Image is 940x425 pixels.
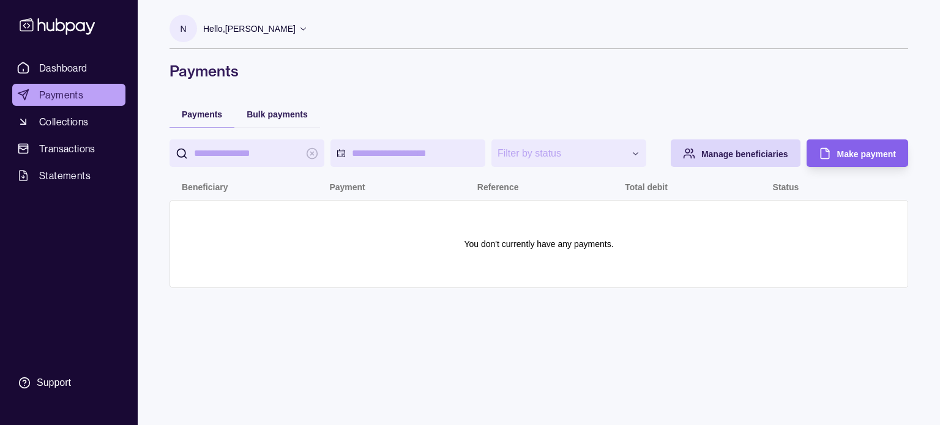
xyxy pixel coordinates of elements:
[671,139,800,167] button: Manage beneficiaries
[39,168,91,183] span: Statements
[837,149,896,159] span: Make payment
[39,114,88,129] span: Collections
[12,164,125,187] a: Statements
[170,61,908,81] h1: Payments
[807,139,908,167] button: Make payment
[12,111,125,133] a: Collections
[625,182,668,192] p: Total debit
[701,149,788,159] span: Manage beneficiaries
[203,22,296,35] p: Hello, [PERSON_NAME]
[12,370,125,396] a: Support
[773,182,799,192] p: Status
[329,182,365,192] p: Payment
[180,22,186,35] p: N
[477,182,519,192] p: Reference
[39,141,95,156] span: Transactions
[12,138,125,160] a: Transactions
[37,376,71,390] div: Support
[247,109,308,119] span: Bulk payments
[194,139,300,167] input: search
[12,57,125,79] a: Dashboard
[182,182,228,192] p: Beneficiary
[182,109,222,119] span: Payments
[39,61,88,75] span: Dashboard
[39,87,83,102] span: Payments
[12,84,125,106] a: Payments
[464,237,613,251] p: You don't currently have any payments.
